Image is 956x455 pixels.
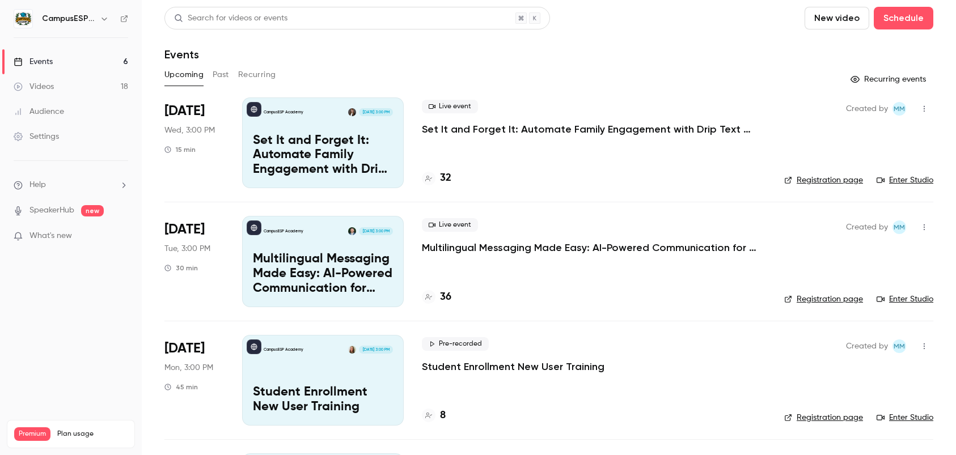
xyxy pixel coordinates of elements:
div: Oct 8 Wed, 3:00 PM (America/New York) [164,97,224,188]
h6: CampusESP Academy [42,13,95,24]
div: Videos [14,81,54,92]
iframe: Noticeable Trigger [115,231,128,241]
span: MM [894,102,905,116]
a: 32 [422,171,451,186]
span: Premium [14,427,50,441]
span: MM [894,220,905,234]
img: Albert Perera [348,227,356,235]
span: Help [29,179,46,191]
button: Past [213,66,229,84]
span: [DATE] 3:00 PM [359,108,392,116]
a: Enter Studio [877,412,933,423]
a: Student Enrollment New User Training [422,360,604,373]
a: Student Enrollment New User TrainingCampusESP AcademyMairin Matthews[DATE] 3:00 PMStudent Enrollm... [242,335,404,426]
span: [DATE] 3:00 PM [359,346,392,354]
p: CampusESP Academy [264,109,303,115]
span: Mairin Matthews [892,102,906,116]
div: Oct 14 Tue, 3:00 PM (America/New York) [164,216,224,307]
button: Schedule [874,7,933,29]
span: Mon, 3:00 PM [164,362,213,373]
div: Settings [14,131,59,142]
span: Created by [846,220,888,234]
span: [DATE] [164,339,205,358]
a: Registration page [784,412,863,423]
p: Student Enrollment New User Training [253,385,393,415]
button: Recurring events [845,70,933,88]
h4: 8 [440,408,446,423]
span: new [81,205,104,216]
div: 45 min [164,382,198,392]
h1: Events [164,48,199,61]
a: Multilingual Messaging Made Easy: AI-Powered Communication for Spanish-Speaking Families [422,241,762,254]
a: Set It and Forget It: Automate Family Engagement with Drip Text MessagesCampusESP AcademyRebecca ... [242,97,404,188]
div: Search for videos or events [174,12,287,24]
a: Set It and Forget It: Automate Family Engagement with Drip Text Messages [422,122,762,136]
span: [DATE] [164,102,205,120]
span: MM [894,339,905,353]
a: Enter Studio [877,294,933,305]
span: Mairin Matthews [892,339,906,353]
a: SpeakerHub [29,205,74,216]
span: Wed, 3:00 PM [164,125,215,136]
li: help-dropdown-opener [14,179,128,191]
span: Live event [422,100,478,113]
button: Recurring [238,66,276,84]
a: 36 [422,290,451,305]
span: Tue, 3:00 PM [164,243,210,254]
p: Multilingual Messaging Made Easy: AI-Powered Communication for Spanish-Speaking Families [253,252,393,296]
div: Oct 20 Mon, 3:00 PM (America/New York) [164,335,224,426]
span: What's new [29,230,72,242]
span: Mairin Matthews [892,220,906,234]
a: Multilingual Messaging Made Easy: AI-Powered Communication for Spanish-Speaking FamiliesCampusESP... [242,216,404,307]
span: Created by [846,339,888,353]
a: Registration page [784,294,863,305]
p: Set It and Forget It: Automate Family Engagement with Drip Text Messages [253,134,393,177]
button: New video [805,7,869,29]
a: Enter Studio [877,175,933,186]
h4: 36 [440,290,451,305]
p: CampusESP Academy [264,228,303,234]
div: Audience [14,106,64,117]
div: Events [14,56,53,67]
button: Upcoming [164,66,204,84]
h4: 32 [440,171,451,186]
a: 8 [422,408,446,423]
span: Pre-recorded [422,337,489,351]
a: Registration page [784,175,863,186]
img: CampusESP Academy [14,10,32,28]
p: CampusESP Academy [264,347,303,352]
img: Rebecca McCrory [348,108,356,116]
span: Live event [422,218,478,232]
span: [DATE] 3:00 PM [359,227,392,235]
img: Mairin Matthews [348,346,356,354]
span: [DATE] [164,220,205,239]
span: Created by [846,102,888,116]
div: 30 min [164,263,198,273]
span: Plan usage [57,430,128,439]
div: 15 min [164,145,196,154]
